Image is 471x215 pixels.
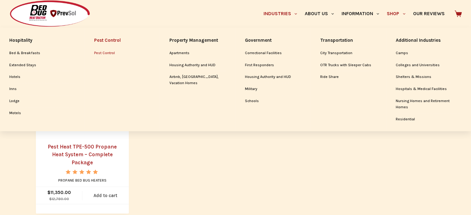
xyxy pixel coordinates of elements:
[94,34,151,47] a: Pest Control
[396,114,462,125] a: Residential
[320,59,377,71] a: OTR Trucks with Sleeper Cabs
[47,190,71,195] bdi: 11,350.00
[169,59,226,71] a: Housing Authority and HUD
[169,34,226,47] a: Property Management
[48,144,117,166] a: Pest Heat TPE-500 Propane Heat System – Complete Package
[82,187,129,204] a: Add to cart: “Pest Heat TPE-500 Propane Heat System - Complete Package”
[245,59,302,71] a: First Responders
[169,71,226,89] a: Airbnb, [GEOGRAPHIC_DATA], Vacation Homes
[9,107,75,119] a: Motels
[9,47,75,59] a: Bed & Breakfasts
[320,47,377,59] a: City Transportation
[245,47,302,59] a: Correctional Facilities
[320,34,377,47] a: Transportation
[9,95,75,107] a: Lodge
[9,83,75,95] a: Inns
[94,47,151,59] a: Pest Control
[169,47,226,59] a: Apartments
[9,34,75,47] a: Hospitality
[49,197,52,201] span: $
[396,95,462,113] a: Nursing Homes and Retirement Homes
[396,71,462,83] a: Shelters & Missions
[320,71,377,83] a: Ride Share
[5,2,24,21] button: Open LiveChat chat widget
[396,47,462,59] a: Camps
[58,178,107,183] a: Propane Bed Bug Heaters
[66,170,99,174] div: Rated 5.00 out of 5
[47,190,50,195] span: $
[9,71,75,83] a: Hotels
[245,34,302,47] a: Government
[66,170,99,188] span: Rated out of 5
[49,197,69,201] bdi: 12,780.00
[9,59,75,71] a: Extended Stays
[396,59,462,71] a: Colleges and Universities
[245,95,302,107] a: Schools
[396,34,462,47] a: Additional Industries
[245,71,302,83] a: Housing Authority and HUD
[245,83,302,95] a: Military
[396,83,462,95] a: Hospitals & Medical Facilities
